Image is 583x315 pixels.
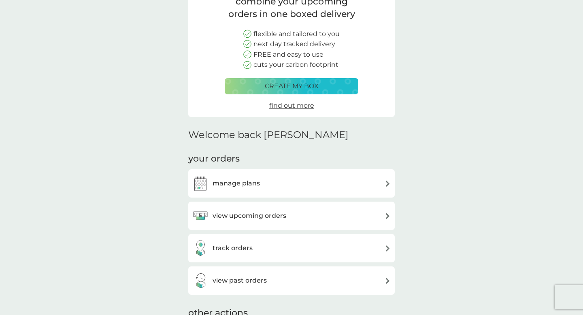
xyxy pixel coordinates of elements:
h3: manage plans [213,178,260,189]
h3: your orders [188,153,240,165]
span: find out more [269,102,314,109]
p: next day tracked delivery [253,39,335,49]
p: flexible and tailored to you [253,29,340,39]
a: find out more [269,100,314,111]
img: arrow right [385,278,391,284]
img: arrow right [385,181,391,187]
h3: view upcoming orders [213,211,286,221]
p: create my box [265,81,319,92]
img: arrow right [385,213,391,219]
h2: Welcome back [PERSON_NAME] [188,129,349,141]
img: arrow right [385,245,391,251]
p: cuts your carbon footprint [253,60,338,70]
button: create my box [225,78,358,94]
p: FREE and easy to use [253,49,323,60]
h3: view past orders [213,275,267,286]
h3: track orders [213,243,253,253]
